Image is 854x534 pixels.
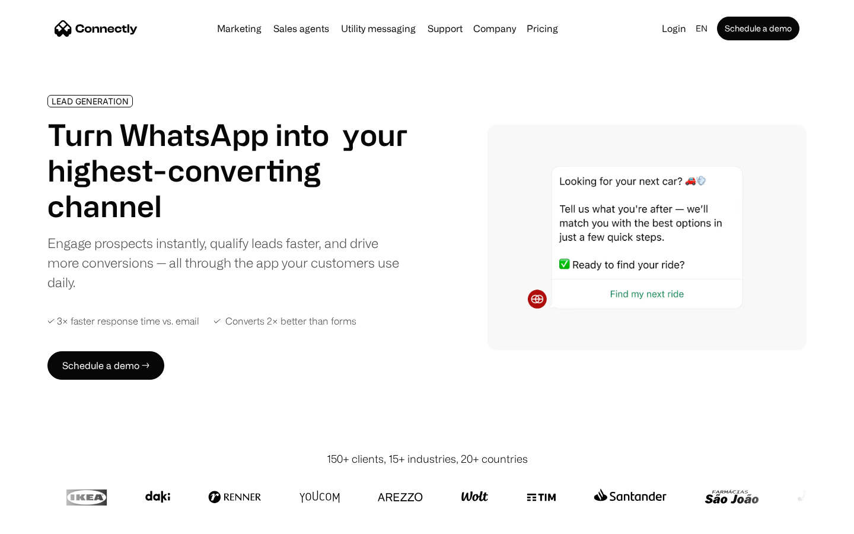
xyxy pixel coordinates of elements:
[24,513,71,530] ul: Language list
[213,316,356,327] div: ✓ Converts 2× better than forms
[47,316,199,327] div: ✓ 3× faster response time vs. email
[12,512,71,530] aside: Language selected: English
[269,24,334,33] a: Sales agents
[47,117,408,224] h1: Turn WhatsApp into your highest-converting channel
[47,351,164,380] a: Schedule a demo →
[717,17,799,40] a: Schedule a demo
[657,20,691,37] a: Login
[696,20,708,37] div: en
[336,24,420,33] a: Utility messaging
[522,24,563,33] a: Pricing
[423,24,467,33] a: Support
[327,451,528,467] div: 150+ clients, 15+ industries, 20+ countries
[47,233,408,292] div: Engage prospects instantly, qualify leads faster, and drive more conversions — all through the ap...
[473,20,516,37] div: Company
[212,24,266,33] a: Marketing
[52,97,129,106] div: LEAD GENERATION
